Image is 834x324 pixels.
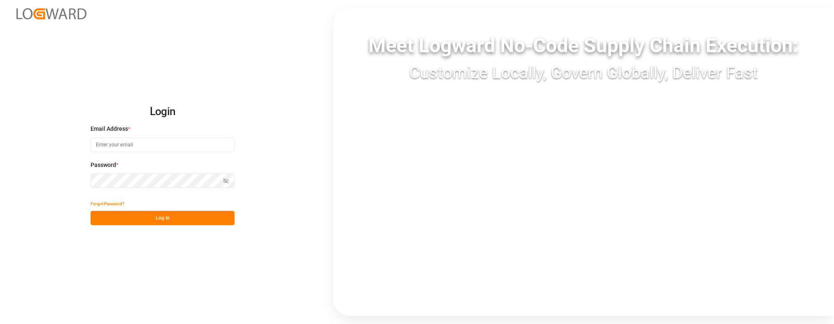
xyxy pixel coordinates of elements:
button: Forgot Password? [91,197,124,211]
img: Logward_new_orange.png [16,8,86,19]
span: Email Address [91,125,128,133]
button: Log In [91,211,235,225]
div: Customize Locally, Govern Globally, Deliver Fast [333,60,834,85]
input: Enter your email [91,138,235,152]
div: Meet Logward No-Code Supply Chain Execution: [333,31,834,60]
span: Password [91,161,116,169]
h2: Login [91,99,235,125]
